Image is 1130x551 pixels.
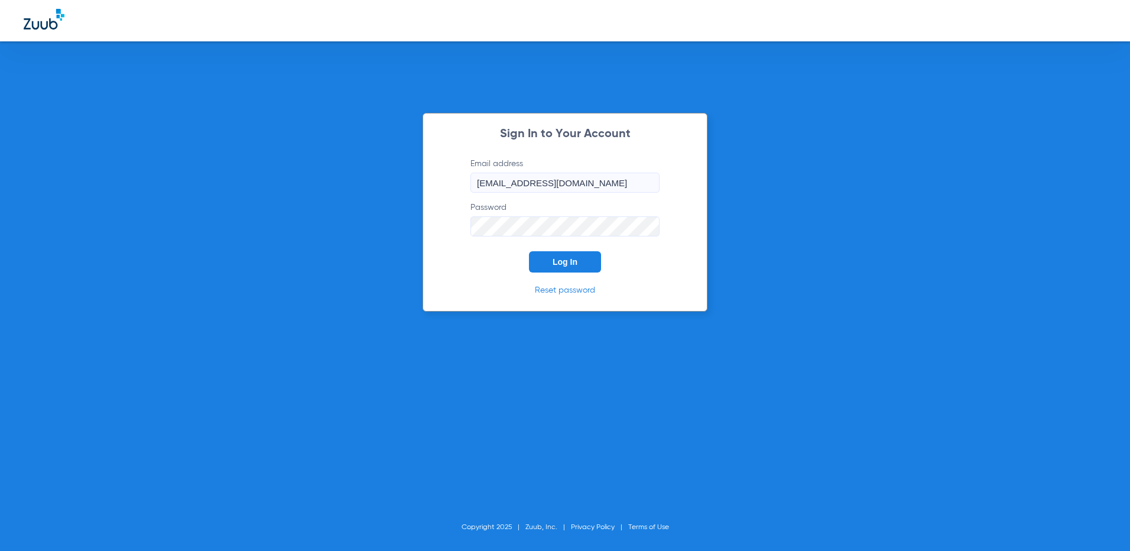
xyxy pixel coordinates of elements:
li: Copyright 2025 [462,521,525,533]
input: Password [470,216,660,236]
input: Email address [470,173,660,193]
li: Zuub, Inc. [525,521,571,533]
span: Log In [553,257,577,267]
a: Terms of Use [628,524,669,531]
button: Log In [529,251,601,273]
label: Password [470,202,660,236]
img: Zuub Logo [24,9,64,30]
h2: Sign In to Your Account [453,128,677,140]
a: Privacy Policy [571,524,615,531]
iframe: Chat Widget [1071,494,1130,551]
label: Email address [470,158,660,193]
a: Reset password [535,286,595,294]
